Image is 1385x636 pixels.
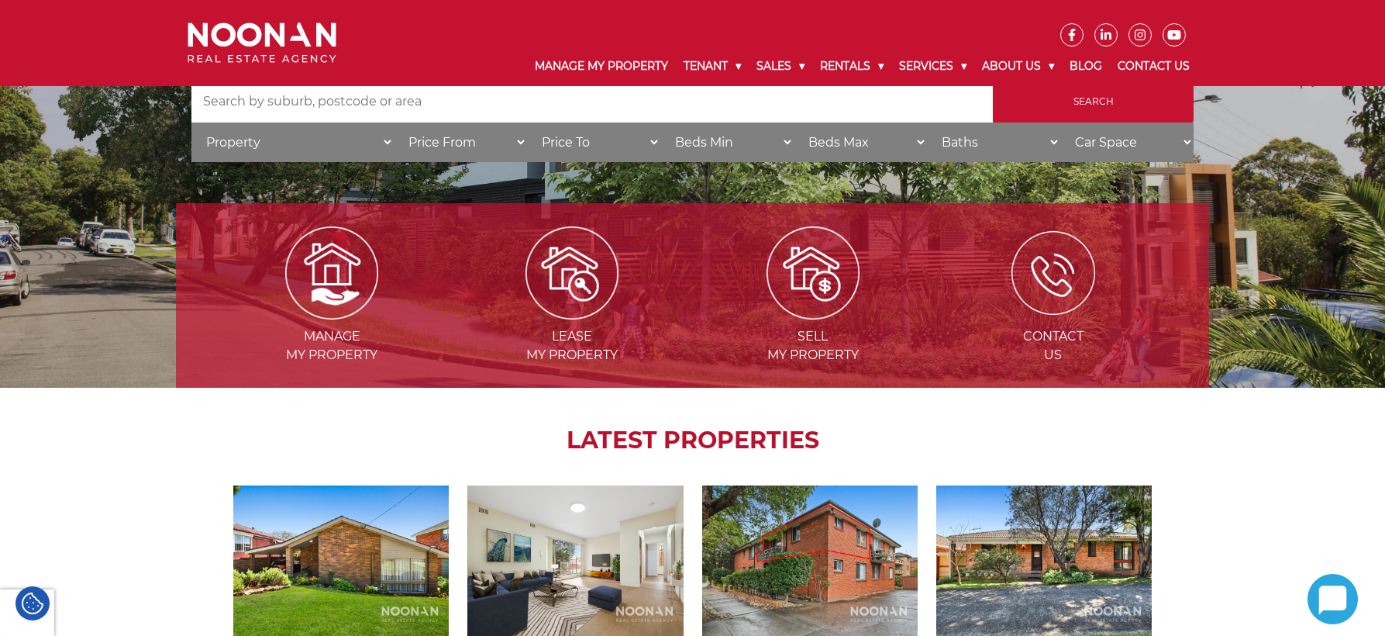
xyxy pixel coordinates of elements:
[453,264,691,362] a: Leasemy Property
[215,427,1170,455] h2: LATEST PROPERTIES
[1062,47,1110,86] a: Blog
[935,327,1172,365] span: Contact Us
[527,47,676,86] a: Manage My Property
[191,81,993,123] input: Search by suburb, postcode or area
[749,47,812,86] a: Sales
[974,47,1062,86] a: About Us
[767,226,860,320] img: Sell my property
[453,327,691,365] span: Lease my Property
[676,47,749,86] a: Tenant
[188,22,336,64] img: Noonan Real Estate Agency
[993,81,1194,123] input: Search
[213,264,450,362] a: Managemy Property
[812,47,891,86] a: Rentals
[891,47,974,86] a: Services
[1011,231,1095,315] img: ICONS
[16,586,50,620] div: Cookie Settings
[694,327,932,365] span: Sell my Property
[213,327,450,365] span: Manage my Property
[285,226,378,320] img: Manage my Property
[694,264,932,362] a: Sellmy Property
[1110,47,1197,86] a: Contact Us
[525,226,618,320] img: Lease my property
[935,264,1172,362] a: ContactUs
